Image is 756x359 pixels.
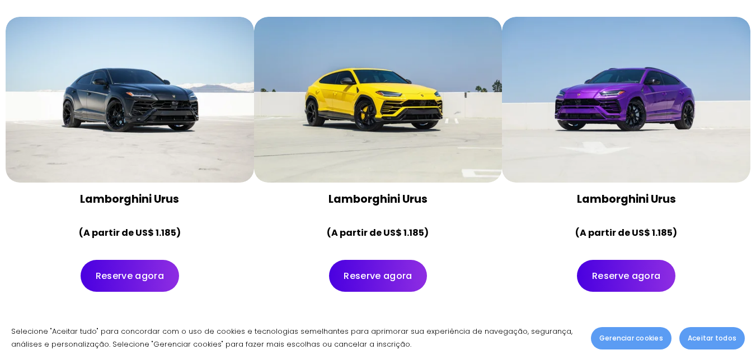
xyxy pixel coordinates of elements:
[79,226,181,239] font: (A partir de US$ 1.185)
[575,226,677,239] font: (A partir de US$ 1.185)
[328,192,428,207] font: Lamborghini Urus
[679,327,745,349] button: Aceitar todos
[599,333,663,343] font: Gerenciar cookies
[80,192,179,207] font: Lamborghini Urus
[688,333,736,343] font: Aceitar todos
[592,269,660,282] font: Reserve agora
[329,260,428,292] a: Reserve agora
[577,260,675,292] a: Reserve agora
[327,226,429,239] font: (A partir de US$ 1.185)
[81,260,179,292] a: Reserve agora
[96,269,164,282] font: Reserve agora
[591,327,672,349] button: Gerenciar cookies
[11,327,572,349] font: Selecione "Aceitar tudo" para concordar com o uso de cookies e tecnologias semelhantes para aprim...
[577,192,676,207] font: Lamborghini Urus
[344,269,412,282] font: Reserve agora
